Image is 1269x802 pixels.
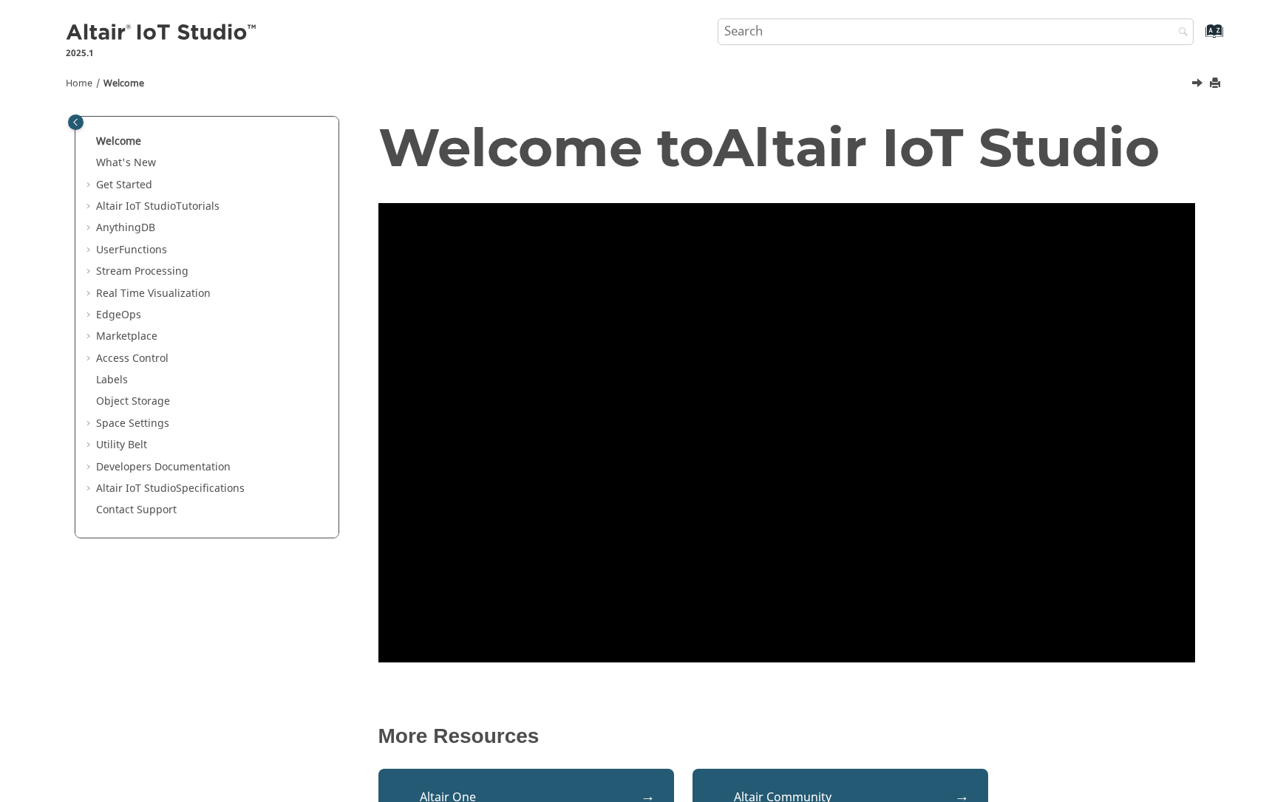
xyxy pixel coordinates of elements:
span: Expand Altair IoT StudioSpecifications [84,481,96,496]
a: Go to index terms page [1181,30,1214,46]
p: 2025.1 [66,47,259,60]
span: Expand Developers Documentation [84,460,96,475]
span: Expand Utility Belt [84,438,96,453]
span: Expand Get Started [84,178,96,193]
a: Stream Processing [96,264,188,279]
input: Search query [718,18,1194,45]
a: UserFunctions [96,242,167,258]
a: AnythingDB [96,220,155,236]
a: Altair IoT StudioTutorials [96,199,220,214]
span: Expand Stream Processing [84,264,96,279]
span: Expand UserFunctions [84,243,96,258]
span: Expand Space Settings [84,417,96,431]
nav: Tools [44,64,1226,97]
span: Altair IoT Studio [96,199,176,214]
a: Altair IoT StudioSpecifications [96,481,245,496]
span: Functions [119,242,167,258]
a: Welcome [96,134,141,149]
a: What's New [96,155,156,171]
img: Altair IoT Studio [66,21,259,45]
span: Expand Real Time Visualization [84,287,96,301]
span: Altair IoT Studio [96,481,176,496]
a: Get Started [96,177,152,193]
span: Expand Altair IoT StudioTutorials [84,199,96,214]
a: Developers Documentation [96,459,231,475]
a: Contact Support [96,502,177,518]
p: More Resources [378,724,1195,748]
a: Home [66,77,92,90]
a: Utility Belt [96,437,147,453]
span: Expand Marketplace [84,329,96,344]
a: Labels [96,372,128,388]
a: Next topic: What's New [1193,76,1205,94]
span: Altair IoT Studio [713,114,1160,179]
a: Space Settings [96,416,169,431]
ul: Table of Contents [84,134,330,518]
a: Welcome [103,77,144,90]
a: Marketplace [96,329,157,344]
button: Search [1159,18,1200,47]
span: Expand AnythingDB [84,221,96,236]
a: Object Storage [96,394,170,409]
span: Expand EdgeOps [84,308,96,323]
a: Access Control [96,351,169,366]
a: Real Time Visualization [96,286,211,301]
button: Toggle publishing table of content [68,114,84,130]
span: Expand Access Control [84,352,96,366]
button: Print this page [1211,74,1222,94]
h1: Welcome to [378,118,1195,176]
a: EdgeOps [96,307,141,323]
